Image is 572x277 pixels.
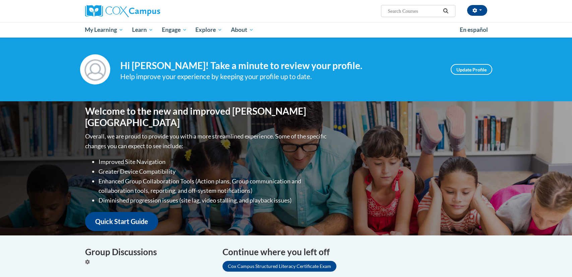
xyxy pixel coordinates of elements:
span: Learn [132,26,153,34]
span: En español [460,26,488,33]
img: Cox Campus [85,5,160,17]
li: Greater Device Compatibility [99,167,328,176]
h4: Group Discussions [85,245,212,259]
button: Account Settings [467,5,487,16]
a: Cox Campus Structured Literacy Certificate Exam [223,261,336,272]
span: About [231,26,254,34]
a: Cox Campus [85,5,212,17]
a: Explore [191,22,227,38]
h4: Continue where you left off [223,245,487,259]
a: Quick Start Guide [85,212,158,231]
div: Main menu [75,22,497,38]
a: Update Profile [451,64,492,75]
a: About [227,22,258,38]
li: Diminished progression issues (site lag, video stalling, and playback issues) [99,196,328,205]
a: En español [455,23,492,37]
p: Overall, we are proud to provide you with a more streamlined experience. Some of the specific cha... [85,131,328,151]
h4: Hi [PERSON_NAME]! Take a minute to review your profile. [120,60,441,71]
span: My Learning [85,26,123,34]
a: My Learning [81,22,128,38]
input: Search Courses [387,7,441,15]
a: Learn [128,22,157,38]
h1: Welcome to the new and improved [PERSON_NAME][GEOGRAPHIC_DATA] [85,106,328,128]
a: Engage [157,22,191,38]
li: Enhanced Group Collaboration Tools (Action plans, Group communication and collaboration tools, re... [99,176,328,196]
button: Search [441,7,451,15]
div: Help improve your experience by keeping your profile up to date. [120,71,441,82]
img: Profile Image [80,54,110,85]
li: Improved Site Navigation [99,157,328,167]
span: Engage [162,26,187,34]
span: Explore [195,26,222,34]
